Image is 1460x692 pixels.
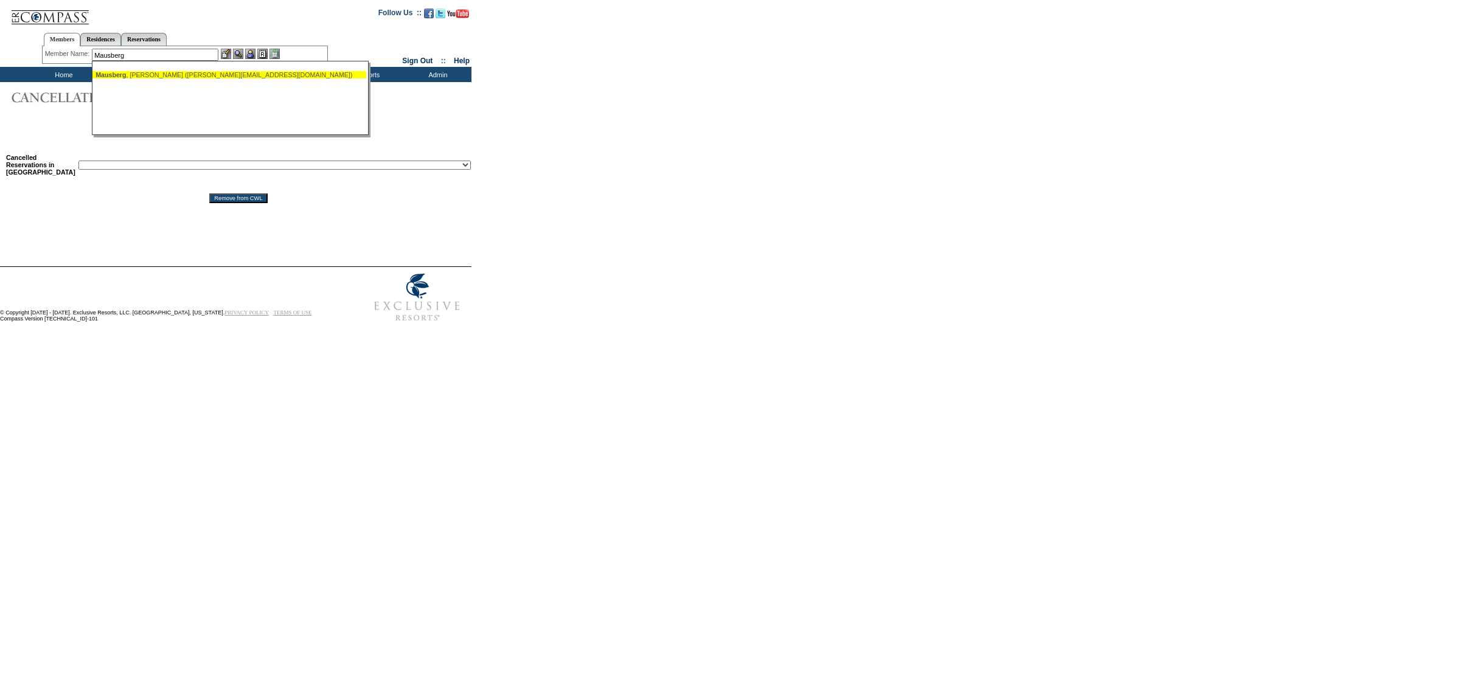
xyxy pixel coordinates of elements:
a: Subscribe to our YouTube Channel [447,12,469,19]
b: Cancelled Reservations in [GEOGRAPHIC_DATA] [6,154,75,176]
img: View [233,49,243,59]
td: Home [27,67,97,82]
img: b_edit.gif [221,49,231,59]
a: PRIVACY POLICY [224,310,269,316]
div: Member Name: [45,49,92,59]
a: Follow us on Twitter [436,12,445,19]
td: Follow Us :: [378,7,422,22]
a: Reservations [121,33,167,46]
img: Reservations [257,49,268,59]
a: Help [454,57,470,65]
span: :: [441,57,446,65]
img: Become our fan on Facebook [424,9,434,18]
a: TERMS OF USE [274,310,312,316]
img: Impersonate [245,49,255,59]
img: Exclusive Resorts [363,267,471,328]
a: Residences [80,33,121,46]
a: Members [44,33,81,46]
input: Remove from CWL [209,193,267,203]
img: Subscribe to our YouTube Channel [447,9,469,18]
span: Mausberg [96,71,126,78]
a: Sign Out [402,57,433,65]
div: , [PERSON_NAME] ([PERSON_NAME][EMAIL_ADDRESS][DOMAIN_NAME]) [96,71,363,78]
img: Follow us on Twitter [436,9,445,18]
td: Admin [401,67,471,82]
a: Become our fan on Facebook [424,12,434,19]
img: Cancellation Wish List Reservation Removal [6,85,371,109]
img: b_calculator.gif [269,49,280,59]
